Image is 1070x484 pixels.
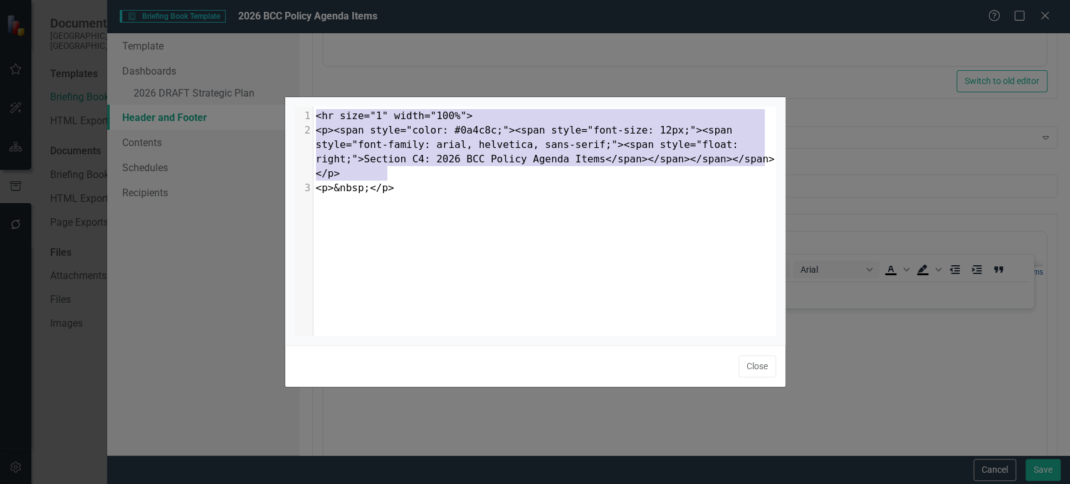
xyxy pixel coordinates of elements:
[295,109,313,124] div: 1
[316,182,394,194] span: <p>&nbsp;</p>
[295,124,313,138] div: 2
[316,124,775,179] span: <p><span style="color: #0a4c8c;"><span style="font-size: 12px;"><span style="font-family: arial, ...
[574,5,720,16] span: Section C4: 2026 BCC Policy Agenda Items
[295,181,313,196] div: 3
[316,110,473,122] span: <hr size="1" width="100%">
[29,38,39,48] img: 2017%20White%20Logo%20-%20Transparent.png
[303,31,523,42] span: Draft 2026 Strategic Plan - BCC Policy Agenda
[738,355,776,377] button: Close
